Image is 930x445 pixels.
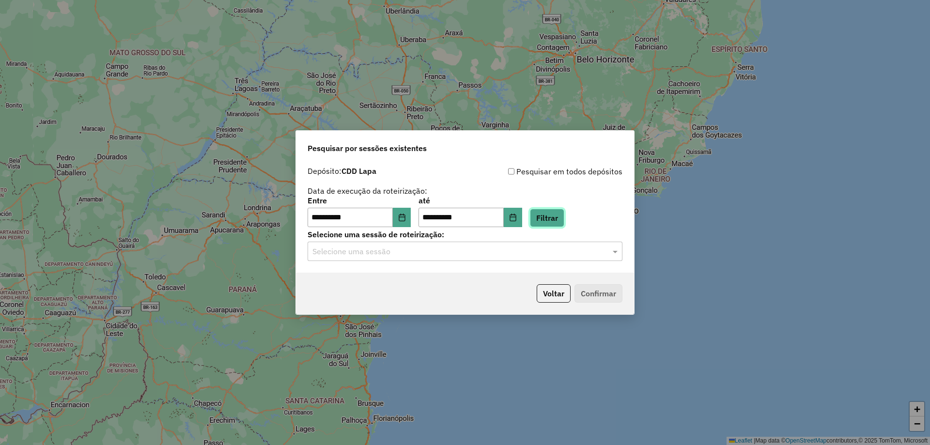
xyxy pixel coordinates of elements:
[418,195,522,206] label: até
[465,166,622,177] div: Pesquisar em todos depósitos
[308,165,376,177] label: Depósito:
[341,166,376,176] strong: CDD Lapa
[393,208,411,227] button: Choose Date
[530,209,564,227] button: Filtrar
[308,185,427,197] label: Data de execução da roteirização:
[308,229,622,240] label: Selecione uma sessão de roteirização:
[308,195,411,206] label: Entre
[504,208,522,227] button: Choose Date
[537,284,571,303] button: Voltar
[308,142,427,154] span: Pesquisar por sessões existentes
